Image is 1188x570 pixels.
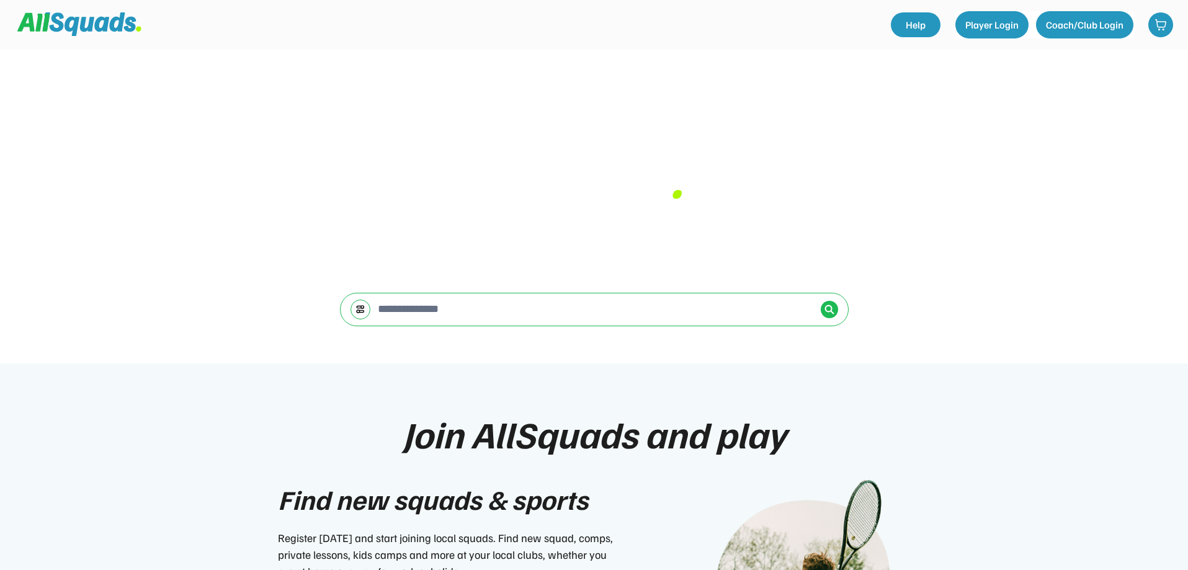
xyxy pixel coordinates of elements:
[955,11,1029,38] button: Player Login
[315,87,873,207] div: Find your Squad [DATE]
[1036,11,1133,38] button: Coach/Club Login
[824,305,834,314] img: Icon%20%2838%29.svg
[1155,19,1167,31] img: shopping-cart-01%20%281%29.svg
[669,143,683,211] font: .
[891,12,940,37] a: Help
[403,413,786,454] div: Join AllSquads and play
[17,12,141,36] img: Squad%20Logo.svg
[278,479,588,520] div: Find new squads & sports
[315,215,873,268] div: Browse, compare & book local coaching programs, camps and other sports activities.
[355,305,365,314] img: settings-03.svg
